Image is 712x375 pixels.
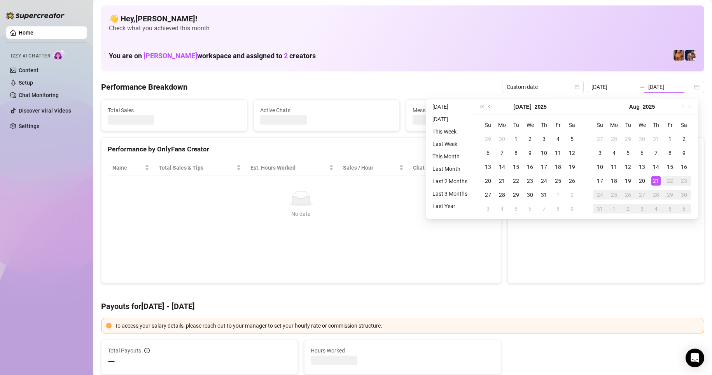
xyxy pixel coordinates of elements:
a: Home [19,30,33,36]
span: info-circle [144,348,150,353]
img: AI Chatter [53,49,65,61]
div: Est. Hours Worked [250,163,327,172]
span: Check what you achieved this month [109,24,696,33]
span: Izzy AI Chatter [11,52,50,60]
img: Axel [685,50,696,61]
img: logo-BBDzfeDw.svg [6,12,65,19]
span: Total Sales [108,106,241,115]
span: — [108,356,115,368]
span: Hours Worked [311,346,494,355]
span: exclamation-circle [106,323,112,328]
a: Setup [19,80,33,86]
th: Name [108,160,154,175]
span: calendar [575,85,579,89]
th: Total Sales & Tips [154,160,246,175]
input: Start date [591,83,636,91]
a: Settings [19,123,39,129]
a: Discover Viral Videos [19,108,71,114]
span: Active Chats [260,106,393,115]
h1: You are on workspace and assigned to creators [109,52,316,60]
span: Total Sales & Tips [159,163,235,172]
div: Sales by OnlyFans Creator [514,144,698,155]
span: swap-right [639,84,645,90]
h4: 👋 Hey, [PERSON_NAME] ! [109,13,696,24]
th: Sales / Hour [338,160,408,175]
input: End date [648,83,693,91]
span: Name [112,163,143,172]
div: To access your salary details, please reach out to your manager to set your hourly rate or commis... [115,321,699,330]
img: JG [674,50,684,61]
a: Content [19,67,38,73]
h4: Payouts for [DATE] - [DATE] [101,301,704,312]
span: 2 [284,52,288,60]
span: Total Payouts [108,346,141,355]
span: Messages Sent [413,106,546,115]
span: to [639,84,645,90]
span: Sales / Hour [343,163,397,172]
th: Chat Conversion [408,160,494,175]
span: Custom date [507,81,579,93]
span: Chat Conversion [413,163,483,172]
div: Open Intercom Messenger [686,349,704,367]
div: No data [115,210,487,218]
span: [PERSON_NAME] [143,52,197,60]
div: Performance by OnlyFans Creator [108,144,495,155]
h4: Performance Breakdown [101,82,187,92]
a: Chat Monitoring [19,92,59,98]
